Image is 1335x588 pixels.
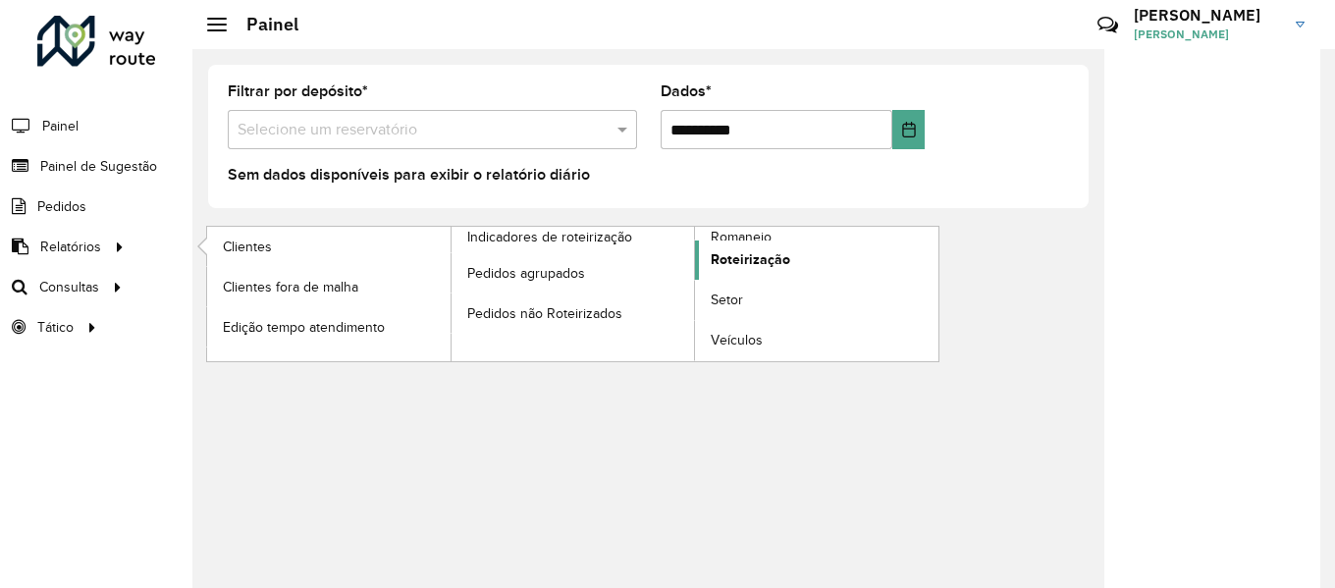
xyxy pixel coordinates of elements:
font: Clientes [223,240,272,254]
a: Setor [695,281,938,320]
font: Painel [42,119,79,134]
font: [PERSON_NAME] [1134,27,1229,41]
font: [PERSON_NAME] [1134,5,1260,25]
font: Tático [37,320,74,335]
font: Indicadores de roteirização [467,230,632,244]
font: Painel [246,13,298,35]
a: Indicadores de roteirização [207,227,695,361]
font: Filtrar por depósito [228,82,362,99]
font: Romaneio [711,230,772,244]
a: Clientes fora de malha [207,267,451,306]
font: Pedidos agrupados [467,266,585,281]
font: Dados [661,82,706,99]
font: Painel de Sugestão [40,159,157,174]
a: Romaneio [452,227,939,361]
font: Roteirização [711,251,790,267]
a: Roteirização [695,241,938,280]
font: Edição tempo atendimento [223,320,385,335]
font: Clientes fora de malha [223,280,358,294]
a: Pedidos não Roteirizados [452,294,695,333]
a: Pedidos agrupados [452,253,695,293]
a: Contato Rápido [1087,4,1129,46]
font: Sem dados disponíveis para exibir o relatório diário [228,166,590,183]
font: Relatórios [40,240,101,254]
a: Veículos [695,321,938,360]
font: Setor [711,293,743,307]
font: Pedidos [37,199,86,214]
font: Consultas [39,280,99,294]
font: Pedidos não Roteirizados [467,306,622,321]
font: Veículos [711,333,763,347]
a: Clientes [207,227,451,266]
button: Escolha a data [892,110,925,149]
a: Edição tempo atendimento [207,307,451,347]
